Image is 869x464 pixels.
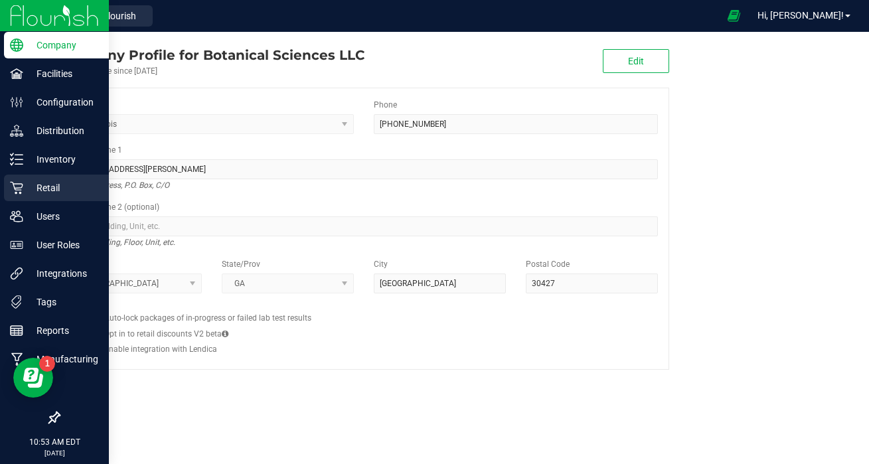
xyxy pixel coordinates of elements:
[70,303,658,312] h2: Configs
[13,358,53,398] iframe: Resource center
[23,294,103,310] p: Tags
[10,96,23,109] inline-svg: Configuration
[10,295,23,309] inline-svg: Tags
[70,234,175,250] i: Suite, Building, Floor, Unit, etc.
[757,10,844,21] span: Hi, [PERSON_NAME]!
[10,124,23,137] inline-svg: Distribution
[10,352,23,366] inline-svg: Manufacturing
[70,216,658,236] input: Suite, Building, Unit, etc.
[23,351,103,367] p: Manufacturing
[526,258,570,270] label: Postal Code
[23,66,103,82] p: Facilities
[222,258,260,270] label: State/Prov
[39,356,55,372] iframe: Resource center unread badge
[70,159,658,179] input: Address
[10,39,23,52] inline-svg: Company
[374,99,397,111] label: Phone
[374,258,388,270] label: City
[374,273,506,293] input: City
[6,448,103,458] p: [DATE]
[10,210,23,223] inline-svg: Users
[10,153,23,166] inline-svg: Inventory
[23,237,103,253] p: User Roles
[10,324,23,337] inline-svg: Reports
[10,181,23,194] inline-svg: Retail
[10,238,23,252] inline-svg: User Roles
[23,94,103,110] p: Configuration
[58,65,364,77] div: Account active since [DATE]
[526,273,658,293] input: Postal Code
[104,343,217,355] label: Enable integration with Lendica
[23,180,103,196] p: Retail
[70,201,159,213] label: Address Line 2 (optional)
[104,312,311,324] label: Auto-lock packages of in-progress or failed lab test results
[23,151,103,167] p: Inventory
[6,436,103,448] p: 10:53 AM EDT
[23,208,103,224] p: Users
[603,49,669,73] button: Edit
[719,3,749,29] span: Open Ecommerce Menu
[58,45,364,65] div: Botanical Sciences LLC
[70,177,169,193] i: Street address, P.O. Box, C/O
[374,114,658,134] input: (123) 456-7890
[23,37,103,53] p: Company
[23,323,103,339] p: Reports
[23,123,103,139] p: Distribution
[104,328,228,340] label: Opt in to retail discounts V2 beta
[10,267,23,280] inline-svg: Integrations
[23,266,103,281] p: Integrations
[628,56,644,66] span: Edit
[10,67,23,80] inline-svg: Facilities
